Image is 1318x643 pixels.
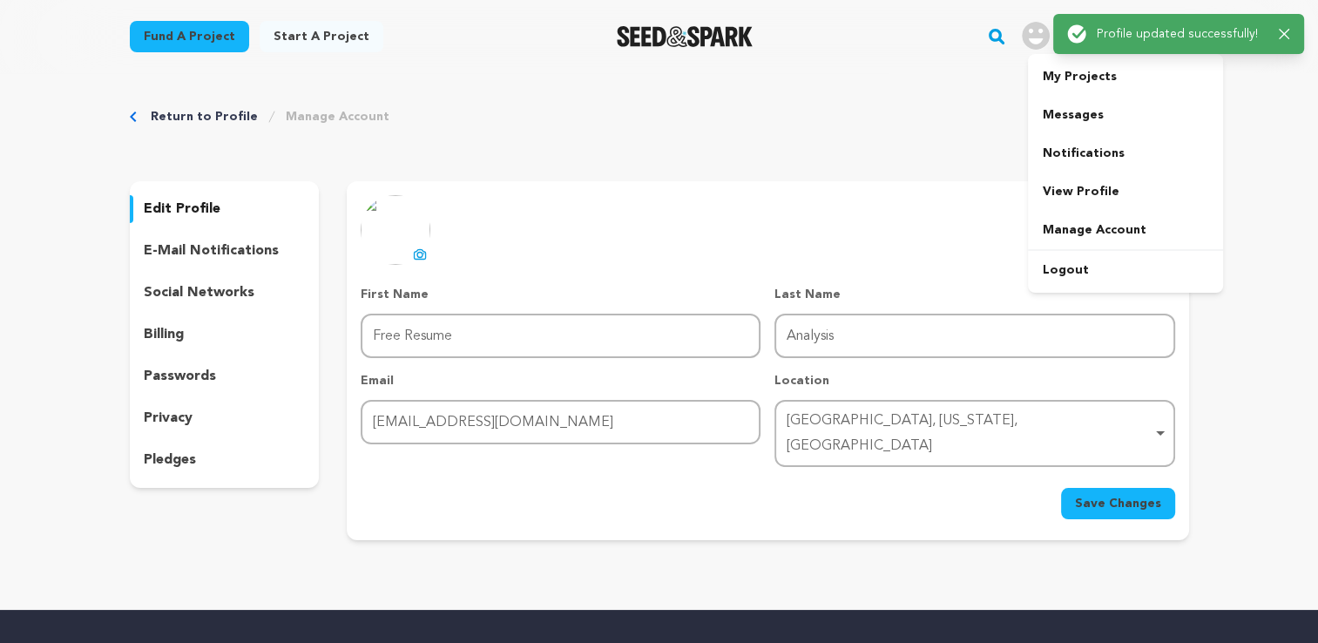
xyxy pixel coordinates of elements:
[1028,211,1223,249] a: Manage Account
[1018,18,1188,55] span: Free Resume A.'s Profile
[1075,495,1161,512] span: Save Changes
[130,279,320,307] button: social networks
[144,199,220,220] p: edit profile
[130,321,320,349] button: billing
[260,21,383,52] a: Start a project
[617,26,754,47] a: Seed&Spark Homepage
[130,237,320,265] button: e-mail notifications
[144,450,196,470] p: pledges
[774,314,1174,358] input: Last Name
[361,314,760,358] input: First Name
[144,240,279,261] p: e-mail notifications
[361,400,760,444] input: Email
[361,286,760,303] p: First Name
[617,26,754,47] img: Seed&Spark Logo Dark Mode
[787,409,1152,459] div: [GEOGRAPHIC_DATA], [US_STATE], [GEOGRAPHIC_DATA]
[151,108,258,125] a: Return to Profile
[1028,134,1223,173] a: Notifications
[130,21,249,52] a: Fund a project
[1018,18,1188,50] a: Free Resume A.'s Profile
[1028,251,1223,289] a: Logout
[1028,173,1223,211] a: View Profile
[144,282,254,303] p: social networks
[1028,58,1223,96] a: My Projects
[130,108,1189,125] div: Breadcrumb
[1097,25,1265,43] p: Profile updated successfully!
[1022,22,1160,50] div: Free Resume A.'s Profile
[1061,488,1175,519] button: Save Changes
[1028,96,1223,134] a: Messages
[144,408,193,429] p: privacy
[130,446,320,474] button: pledges
[130,404,320,432] button: privacy
[1022,22,1050,50] img: user.png
[144,366,216,387] p: passwords
[286,108,389,125] a: Manage Account
[130,362,320,390] button: passwords
[774,372,1174,389] p: Location
[130,195,320,223] button: edit profile
[361,372,760,389] p: Email
[144,324,184,345] p: billing
[774,286,1174,303] p: Last Name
